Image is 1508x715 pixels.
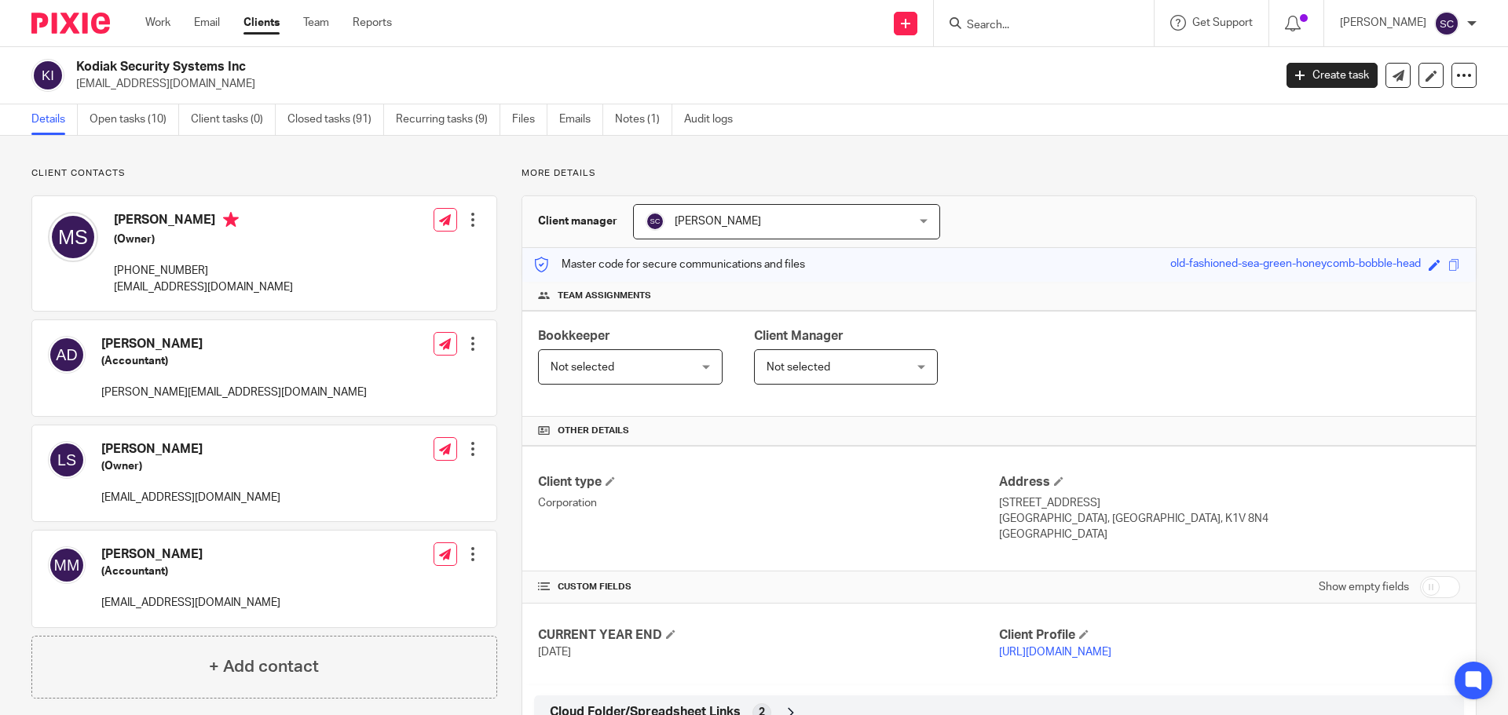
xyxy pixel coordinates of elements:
[48,212,98,262] img: svg%3E
[684,104,745,135] a: Audit logs
[303,15,329,31] a: Team
[558,290,651,302] span: Team assignments
[538,330,610,342] span: Bookkeeper
[1170,256,1421,274] div: old-fashioned-sea-green-honeycomb-bobble-head
[538,581,999,593] h4: CUSTOM FIELDS
[48,546,86,584] img: svg%3E
[101,546,280,563] h4: [PERSON_NAME]
[534,257,805,272] p: Master code for secure communications and files
[31,167,497,180] p: Client contacts
[76,76,1263,92] p: [EMAIL_ADDRESS][DOMAIN_NAME]
[101,353,367,369] h5: (Accountant)
[538,474,999,491] h4: Client type
[646,212,664,231] img: svg%3E
[1287,63,1378,88] a: Create task
[101,490,280,505] p: [EMAIL_ADDRESS][DOMAIN_NAME]
[538,627,999,644] h4: CURRENT YEAR END
[512,104,547,135] a: Files
[999,527,1460,542] p: [GEOGRAPHIC_DATA]
[223,212,239,228] i: Primary
[965,19,1107,33] input: Search
[101,458,280,474] h5: (Owner)
[145,15,170,31] a: Work
[559,104,603,135] a: Emails
[999,474,1460,491] h4: Address
[114,279,293,295] p: [EMAIL_ADDRESS][DOMAIN_NAME]
[209,655,319,679] h4: + Add contact
[558,425,629,437] span: Other details
[999,647,1111,658] a: [URL][DOMAIN_NAME]
[1319,579,1409,595] label: Show empty fields
[76,59,1026,75] h2: Kodiak Security Systems Inc
[31,104,78,135] a: Details
[101,595,280,611] p: [EMAIL_ADDRESS][DOMAIN_NAME]
[538,495,999,511] p: Corporation
[114,232,293,247] h5: (Owner)
[194,15,220,31] a: Email
[538,647,571,658] span: [DATE]
[48,336,86,374] img: svg%3E
[191,104,276,135] a: Client tasks (0)
[522,167,1477,180] p: More details
[999,495,1460,511] p: [STREET_ADDRESS]
[767,362,830,373] span: Not selected
[551,362,614,373] span: Not selected
[754,330,844,342] span: Client Manager
[114,212,293,232] h4: [PERSON_NAME]
[243,15,280,31] a: Clients
[101,564,280,579] h5: (Accountant)
[1434,11,1459,36] img: svg%3E
[31,13,110,34] img: Pixie
[101,441,280,458] h4: [PERSON_NAME]
[538,213,617,229] h3: Client manager
[675,216,761,227] span: [PERSON_NAME]
[615,104,672,135] a: Notes (1)
[1340,15,1426,31] p: [PERSON_NAME]
[287,104,384,135] a: Closed tasks (91)
[114,263,293,279] p: [PHONE_NUMBER]
[999,511,1460,527] p: [GEOGRAPHIC_DATA], [GEOGRAPHIC_DATA], K1V 8N4
[396,104,500,135] a: Recurring tasks (9)
[31,59,64,92] img: svg%3E
[101,336,367,352] h4: [PERSON_NAME]
[48,441,86,479] img: svg%3E
[999,627,1460,644] h4: Client Profile
[1192,17,1253,28] span: Get Support
[353,15,392,31] a: Reports
[90,104,179,135] a: Open tasks (10)
[101,385,367,400] p: [PERSON_NAME][EMAIL_ADDRESS][DOMAIN_NAME]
